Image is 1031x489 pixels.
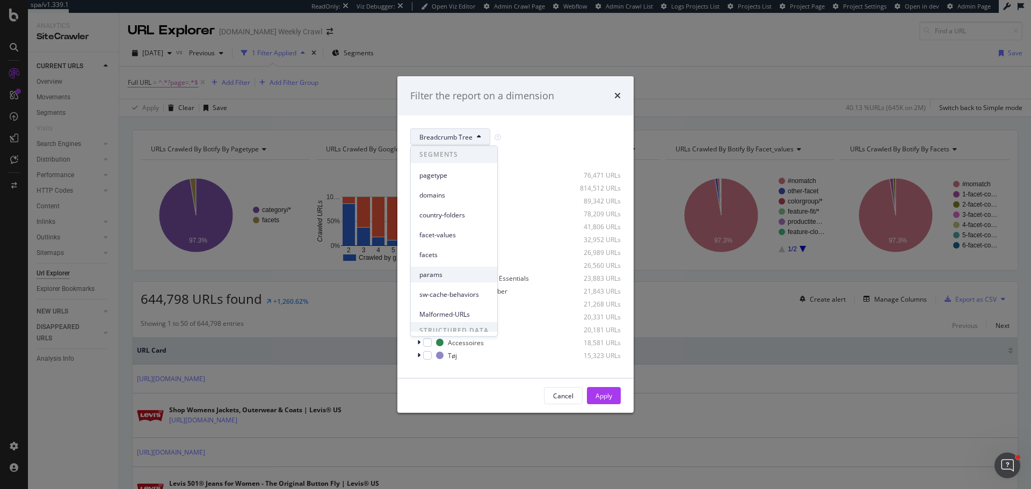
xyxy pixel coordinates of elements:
[568,248,621,257] div: 26,989 URLs
[568,222,621,231] div: 41,806 URLs
[410,89,554,103] div: Filter the report on a dimension
[568,196,621,206] div: 89,342 URLs
[568,287,621,296] div: 21,843 URLs
[596,391,612,400] div: Apply
[419,230,489,240] span: facet-values
[587,387,621,404] button: Apply
[568,351,621,360] div: 15,323 URLs
[419,191,489,200] span: domains
[419,171,489,180] span: pagetype
[419,210,489,220] span: country-folders
[411,322,497,339] span: STRUCTURED DATA
[568,300,621,309] div: 21,268 URLs
[553,391,573,400] div: Cancel
[419,133,473,142] span: Breadcrumb Tree
[568,325,621,334] div: 20,181 URLs
[397,76,634,413] div: modal
[568,261,621,270] div: 26,560 URLs
[419,290,489,300] span: sw-cache-behaviors
[568,274,621,283] div: 23,883 URLs
[568,312,621,322] div: 20,331 URLs
[568,338,621,347] div: 18,581 URLs
[568,235,621,244] div: 32,952 URLs
[410,128,490,145] button: Breadcrumb Tree
[419,270,489,280] span: params
[410,154,621,163] div: Select all data available
[448,351,457,360] div: Tøj
[614,89,621,103] div: times
[419,250,489,260] span: facets
[544,387,583,404] button: Cancel
[568,209,621,218] div: 78,209 URLs
[448,338,484,347] div: Accessoires
[994,452,1020,478] iframe: Intercom live chat
[419,310,489,319] span: Malformed-URLs
[568,171,621,180] div: 76,471 URLs
[568,184,621,193] div: 814,512 URLs
[411,146,497,163] span: SEGMENTS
